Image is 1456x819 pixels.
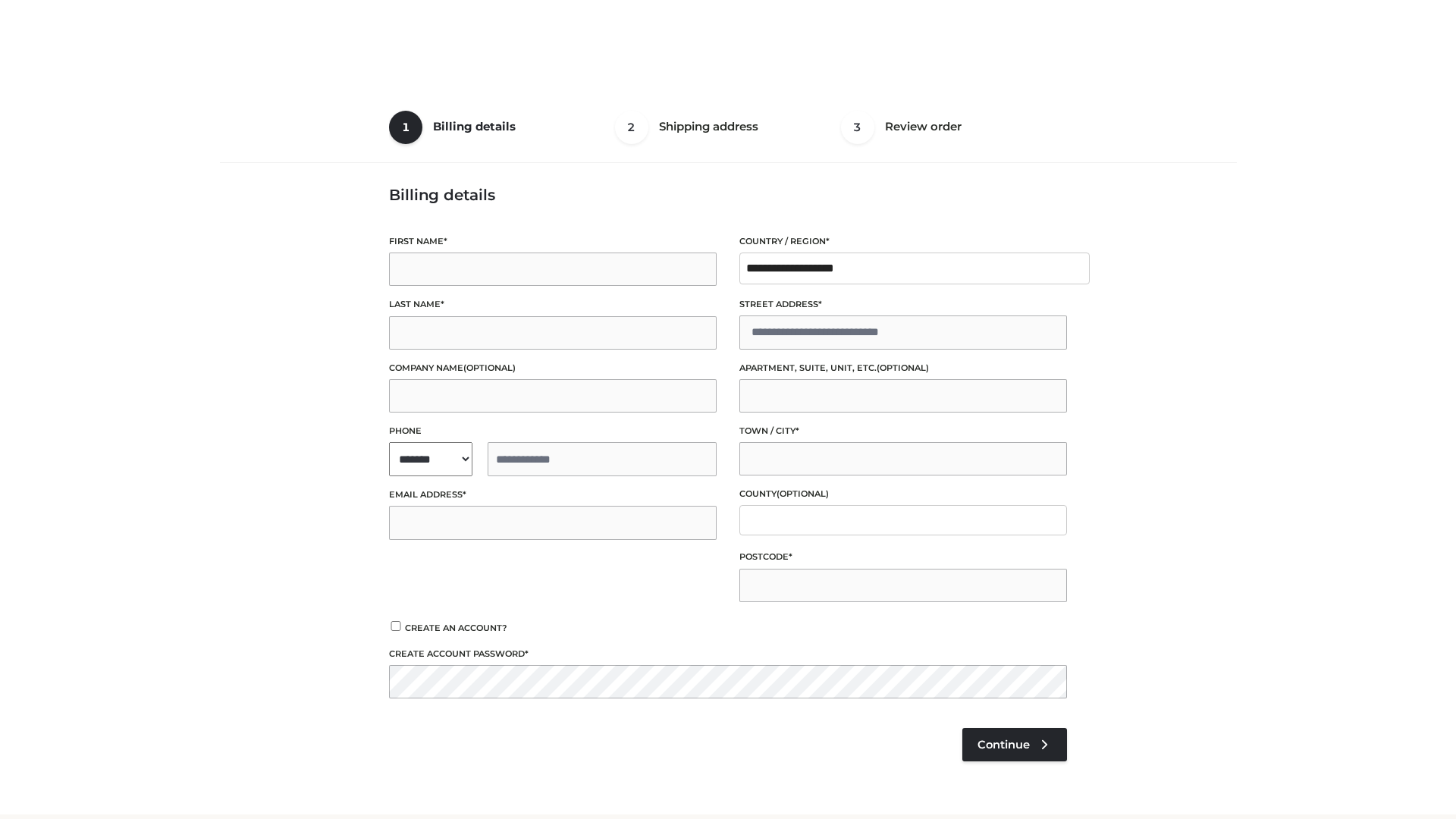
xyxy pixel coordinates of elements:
span: Review order [885,119,962,133]
label: Email address [389,488,717,502]
h3: Billing details [389,186,1067,204]
label: Apartment, suite, unit, etc. [739,361,1067,375]
label: Last name [389,297,717,312]
label: Create account password [389,647,1067,661]
span: Create an account? [405,623,507,633]
label: First name [389,234,717,249]
span: Billing details [433,119,516,133]
input: Create an account? [389,621,403,631]
label: Town / City [739,424,1067,438]
span: 1 [389,111,422,144]
label: County [739,487,1067,501]
label: Country / Region [739,234,1067,249]
span: 2 [615,111,648,144]
label: Street address [739,297,1067,312]
span: Shipping address [659,119,758,133]
span: Continue [977,738,1030,752]
label: Phone [389,424,717,438]
label: Postcode [739,550,1067,564]
span: (optional) [463,362,516,373]
span: (optional) [877,362,929,373]
span: (optional) [777,488,829,499]
a: Continue [962,728,1067,761]
span: 3 [841,111,874,144]
label: Company name [389,361,717,375]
